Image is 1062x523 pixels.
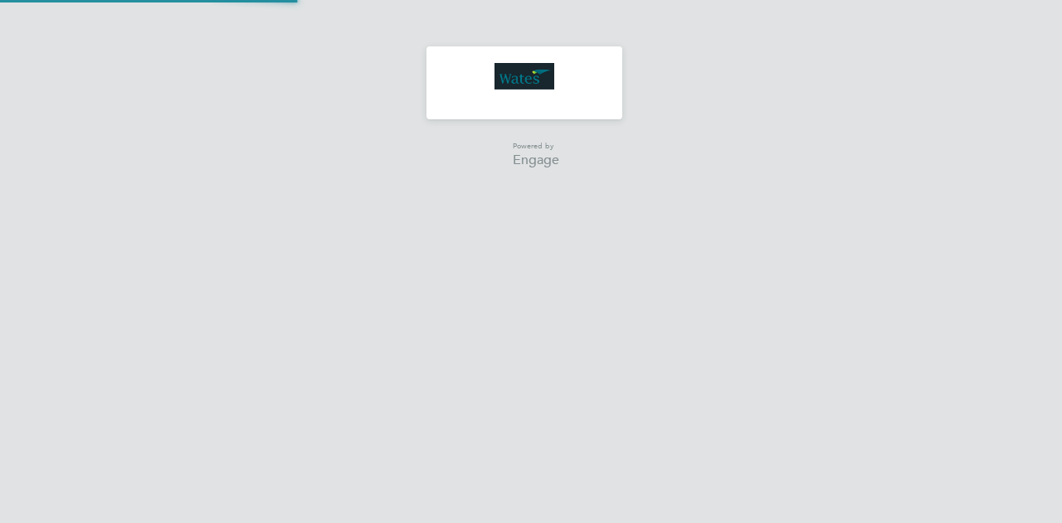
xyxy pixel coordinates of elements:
nav: Main navigation [426,46,622,119]
a: Go to home page [446,63,602,90]
span: Engage [513,153,559,167]
img: wates-logo-retina.png [494,63,554,90]
a: Powered byEngage [490,139,560,167]
span: Powered by [513,139,559,153]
